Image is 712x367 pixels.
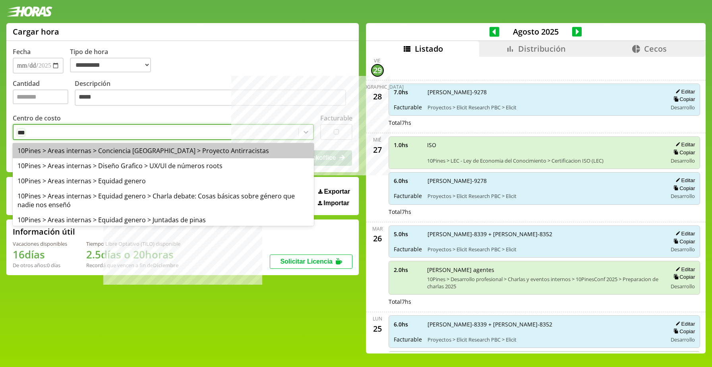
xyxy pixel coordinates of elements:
span: [PERSON_NAME]-9278 [428,177,662,184]
img: logotipo [6,6,52,17]
label: Facturable [320,114,352,122]
button: Copiar [671,96,695,103]
div: lun [373,315,382,322]
button: Copiar [671,238,695,245]
span: Facturable [394,245,422,253]
span: Facturable [394,336,422,343]
span: Desarrollo [671,192,695,200]
span: Agosto 2025 [499,26,572,37]
button: Editar [673,177,695,184]
span: 1.0 hs [394,141,422,149]
button: Copiar [671,274,695,280]
span: Proyectos > Elicit Research PBC > Elicit [428,104,662,111]
button: Editar [673,320,695,327]
span: [PERSON_NAME] agentes [427,266,662,274]
span: 10Pines > LEC - Ley de Economia del Conocimiento > Certificacion ISO (LEC) [427,157,662,164]
button: Solicitar Licencia [270,254,352,269]
div: scrollable content [366,57,706,352]
button: Editar [673,230,695,237]
label: Cantidad [13,79,75,108]
span: [PERSON_NAME]-8339 + [PERSON_NAME]-8352 [428,230,662,238]
div: 25 [371,322,384,335]
div: 10Pines > Areas internas > Equidad genero > Charla debate: Cosas básicas sobre género que nadie n... [13,188,314,212]
div: 10Pines > Areas internas > Equidad genero > Juntadas de pinas [13,212,314,227]
div: Total 7 hs [389,119,700,126]
button: Copiar [671,149,695,156]
input: Cantidad [13,89,68,104]
h1: 2.5 días o 20 horas [86,247,180,262]
span: Importar [323,200,349,207]
button: Editar [673,266,695,273]
span: Desarrollo [671,283,695,290]
span: 6.0 hs [394,177,422,184]
span: Solicitar Licencia [280,258,333,265]
span: Desarrollo [671,104,695,111]
span: Listado [415,43,443,54]
div: 10Pines > Areas internas > Conciencia [GEOGRAPHIC_DATA] > Proyecto Antirracistas [13,143,314,158]
span: [PERSON_NAME]-8339 + [PERSON_NAME]-8352 [428,320,662,328]
span: 6.0 hs [394,320,422,328]
div: 27 [371,143,384,156]
span: Distribución [518,43,566,54]
span: 5.0 hs [394,230,422,238]
div: 28 [371,90,384,103]
div: Recordá que vencen a fin de [86,262,180,269]
button: Editar [673,88,695,95]
span: Desarrollo [671,157,695,164]
span: Proyectos > Elicit Research PBC > Elicit [428,246,662,253]
span: ISO [427,141,662,149]
label: Tipo de hora [70,47,157,74]
textarea: Descripción [75,89,346,106]
span: [PERSON_NAME]-9278 [428,88,662,96]
span: Cecos [644,43,667,54]
label: Descripción [75,79,352,108]
div: Tiempo Libre Optativo (TiLO) disponible [86,240,180,247]
label: Centro de costo [13,114,61,122]
button: Copiar [671,185,695,192]
div: 29 [371,64,384,77]
div: Vacaciones disponibles [13,240,67,247]
b: Diciembre [153,262,178,269]
button: Editar [673,141,695,148]
div: De otros años: 0 días [13,262,67,269]
select: Tipo de hora [70,58,151,72]
div: Total 7 hs [389,208,700,216]
div: mar [372,225,383,232]
span: 7.0 hs [394,88,422,96]
span: Proyectos > Elicit Research PBC > Elicit [428,336,662,343]
h1: 16 días [13,247,67,262]
h1: Cargar hora [13,26,59,37]
h2: Información útil [13,226,75,237]
span: 2.0 hs [394,266,422,274]
span: Desarrollo [671,336,695,343]
span: Facturable [394,103,422,111]
div: vie [374,57,381,64]
div: Total 7 hs [389,298,700,305]
div: 26 [371,232,384,245]
div: [DEMOGRAPHIC_DATA] [351,83,404,90]
button: Exportar [316,188,352,196]
div: mié [373,136,381,143]
div: 10Pines > Areas internas > Equidad genero [13,173,314,188]
label: Fecha [13,47,31,56]
button: Copiar [671,328,695,335]
div: 10Pines > Areas internas > Diseño Grafico > UX/UI de números roots [13,158,314,173]
span: Proyectos > Elicit Research PBC > Elicit [428,192,662,200]
span: Exportar [324,188,350,195]
span: Facturable [394,192,422,200]
span: 10Pines > Desarrollo profesional > Charlas y eventos internos > 10PinesConf 2025 > Preparacion de... [427,276,662,290]
span: Desarrollo [671,246,695,253]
